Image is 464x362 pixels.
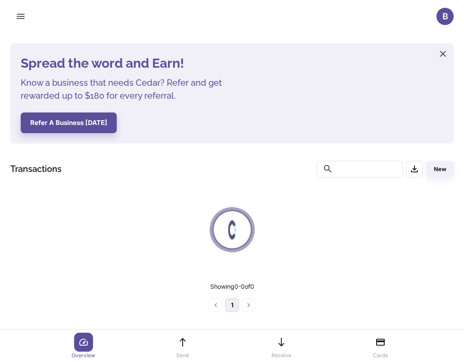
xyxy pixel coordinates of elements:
a: Receive [266,333,297,359]
p: Receive [271,352,291,359]
p: Showing 0-0 of 0 [210,282,254,291]
button: Refer a business [DATE] [21,112,117,133]
nav: pagination navigation [208,298,257,312]
button: page 1 [225,298,239,312]
p: Overview [72,352,95,359]
a: Overview [68,333,99,359]
p: Send [176,352,189,359]
button: New [426,161,454,178]
a: Cards [365,333,396,359]
p: Cards [373,352,388,359]
h1: Transactions [10,162,62,175]
h4: Spread the word and Earn! [21,53,236,73]
a: Send [167,333,198,359]
button: B [436,8,454,25]
h5: Know a business that needs Cedar? Refer and get rewarded up to $180 for every referral. [21,76,236,102]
